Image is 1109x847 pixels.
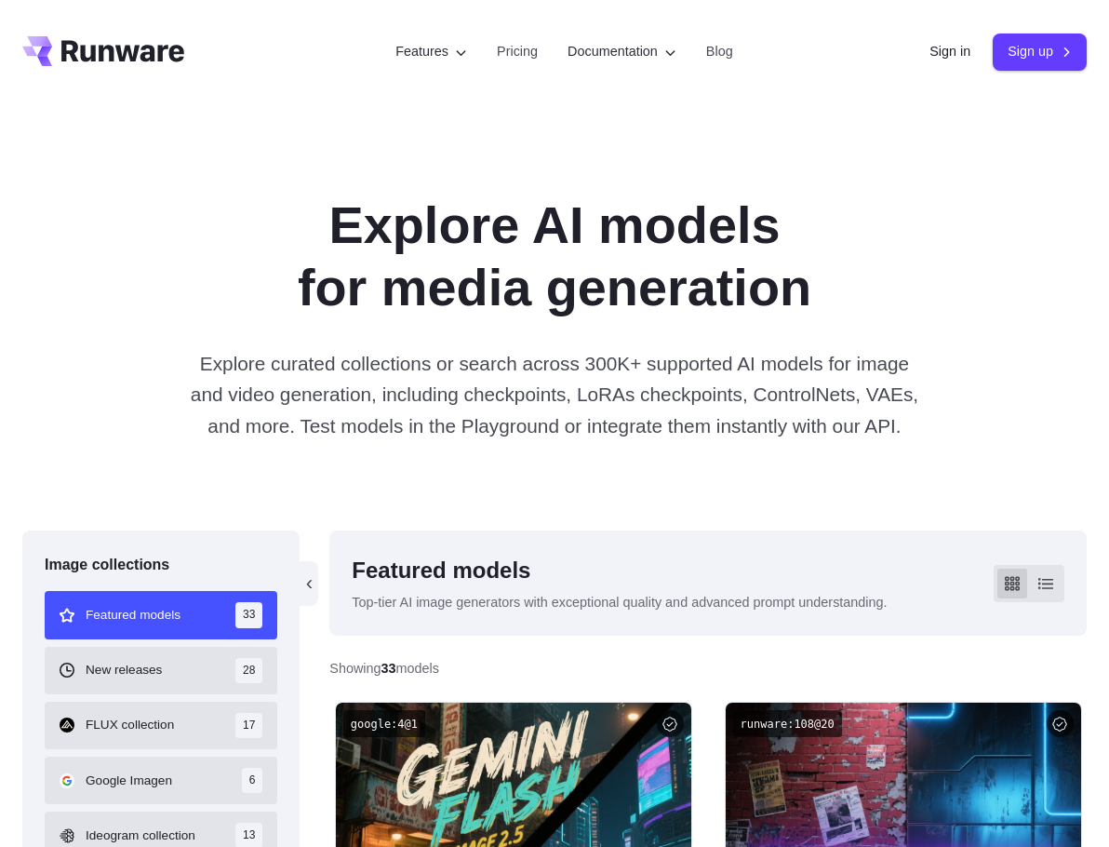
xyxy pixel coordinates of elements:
[86,660,162,680] span: New releases
[329,658,439,679] div: Showing models
[497,41,538,62] a: Pricing
[381,661,396,676] strong: 33
[128,194,980,318] h1: Explore AI models for media generation
[45,591,277,639] button: Featured models 33
[395,41,467,62] label: Features
[235,602,262,627] span: 33
[352,592,887,613] p: Top-tier AI image generators with exceptional quality and advanced prompt understanding.
[733,710,842,737] code: runware:108@20
[929,41,970,62] a: Sign in
[235,658,262,683] span: 28
[45,647,277,694] button: New releases 28
[706,41,733,62] a: Blog
[22,36,184,66] a: Go to /
[86,826,195,846] span: Ideogram collection
[86,605,180,625] span: Featured models
[45,553,277,577] div: Image collections
[45,702,277,749] button: FLUX collection 17
[300,561,318,606] button: ‹
[45,757,277,804] button: Google Imagen 6
[86,715,174,735] span: FLUX collection
[235,713,262,738] span: 17
[993,34,1087,70] a: Sign up
[182,348,928,441] p: Explore curated collections or search across 300K+ supported AI models for image and video genera...
[86,771,172,791] span: Google Imagen
[568,41,676,62] label: Documentation
[343,710,425,737] code: google:4@1
[242,768,263,793] span: 6
[352,553,887,588] div: Featured models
